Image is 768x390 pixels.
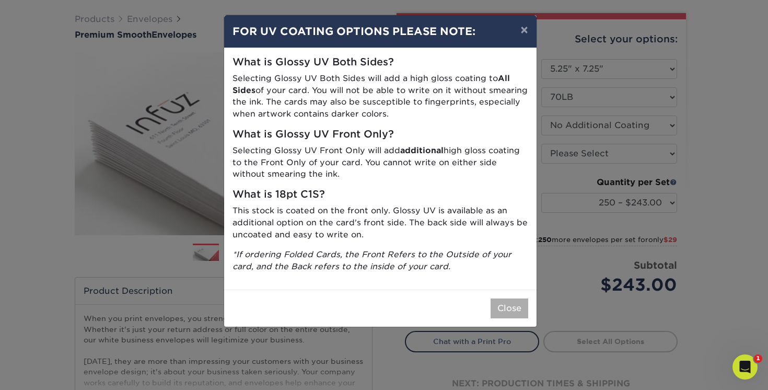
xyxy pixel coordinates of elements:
[232,24,528,39] h4: FOR UV COATING OPTIONS PLEASE NOTE:
[232,56,528,68] h5: What is Glossy UV Both Sides?
[754,354,762,363] span: 1
[232,73,510,95] strong: All Sides
[232,129,528,141] h5: What is Glossy UV Front Only?
[400,145,444,155] strong: additional
[232,145,528,180] p: Selecting Glossy UV Front Only will add high gloss coating to the Front Only of your card. You ca...
[491,299,528,318] button: Close
[232,249,511,271] i: *If ordering Folded Cards, the Front Refers to the Outside of your card, and the Back refers to t...
[732,354,758,380] iframe: Intercom live chat
[232,189,528,201] h5: What is 18pt C1S?
[232,73,528,120] p: Selecting Glossy UV Both Sides will add a high gloss coating to of your card. You will not be abl...
[512,15,536,44] button: ×
[232,205,528,240] p: This stock is coated on the front only. Glossy UV is available as an additional option on the car...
